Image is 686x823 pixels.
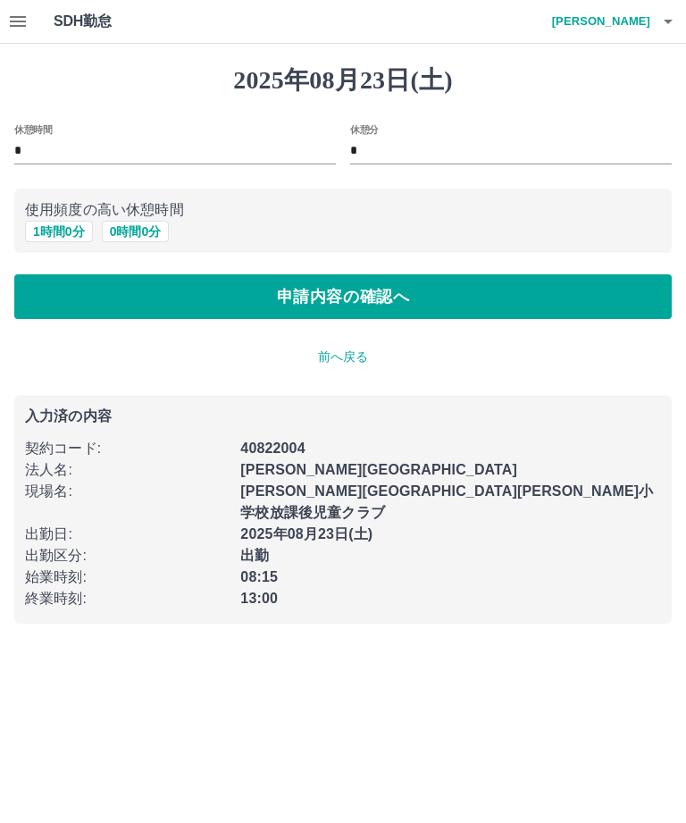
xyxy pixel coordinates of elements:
[240,569,278,584] b: 08:15
[14,65,672,96] h1: 2025年08月23日(土)
[25,409,661,424] p: 入力済の内容
[240,526,372,542] b: 2025年08月23日(土)
[25,199,661,221] p: 使用頻度の高い休憩時間
[14,122,52,136] label: 休憩時間
[25,567,230,588] p: 始業時刻 :
[25,221,93,242] button: 1時間0分
[240,548,269,563] b: 出勤
[14,348,672,366] p: 前へ戻る
[25,588,230,609] p: 終業時刻 :
[350,122,379,136] label: 休憩分
[240,591,278,606] b: 13:00
[14,274,672,319] button: 申請内容の確認へ
[25,438,230,459] p: 契約コード :
[25,481,230,502] p: 現場名 :
[25,459,230,481] p: 法人名 :
[240,462,517,477] b: [PERSON_NAME][GEOGRAPHIC_DATA]
[240,441,305,456] b: 40822004
[25,524,230,545] p: 出勤日 :
[25,545,230,567] p: 出勤区分 :
[102,221,170,242] button: 0時間0分
[240,483,653,520] b: [PERSON_NAME][GEOGRAPHIC_DATA][PERSON_NAME]小学校放課後児童クラブ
